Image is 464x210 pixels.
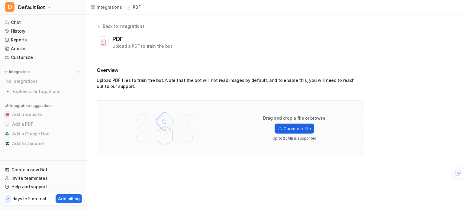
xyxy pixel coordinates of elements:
p: 7 [7,196,9,202]
a: Reports [2,36,84,44]
img: Add a Google Doc [5,132,9,136]
img: Add a PDF [5,122,9,126]
p: Up to 25MB is supported [272,136,316,141]
a: Create a new Bot [2,166,84,174]
button: Integrations [2,69,32,75]
button: Add a PDFAdd a PDF [2,119,84,129]
a: Explore all integrations [2,87,84,96]
button: Add billing [56,194,82,203]
span: D [5,2,14,12]
p: Drag and drop a file or browse [263,115,326,121]
button: Add to ZendeskAdd to Zendesk [2,139,84,148]
p: PDF [133,4,140,10]
span: Explore all integrations [13,87,82,96]
a: Customize [2,53,84,62]
img: Add to Zendesk [5,142,9,145]
div: PDF [112,35,126,43]
div: Integrations [97,4,122,10]
span: / [124,5,125,10]
button: Add a websiteAdd a website [2,110,84,119]
a: Chat [2,18,84,27]
div: No integrations [4,76,84,86]
img: PDF icon [127,6,130,9]
label: Choose a file [275,124,314,134]
a: Help and support [2,183,84,191]
img: menu_add.svg [77,70,81,74]
img: File upload illustration [125,107,204,149]
img: explore all integrations [5,89,11,95]
p: Integrations [9,69,31,74]
a: Integrations [91,4,122,10]
img: Upload icon [278,126,282,131]
a: PDF iconPDF [127,4,140,10]
a: Articles [2,44,84,53]
div: Upload a PDF to train the bot [112,43,172,49]
div: Upload PDF files to train the bot. Note that the bot will not read images by default, and to enab... [97,77,362,92]
a: Invite teammates [2,174,84,183]
h2: Overview [97,66,362,74]
p: Add billing [58,195,80,202]
p: days left on trial [12,195,46,202]
a: History [2,27,84,35]
button: Add a Google DocAdd a Google Doc [2,129,84,139]
span: Default Bot [18,3,45,11]
div: Back to integrations [101,23,144,29]
img: expand menu [4,70,8,74]
button: Back to integrations [97,23,144,35]
img: Add a website [5,113,9,116]
p: Integration suggestions [10,103,52,108]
